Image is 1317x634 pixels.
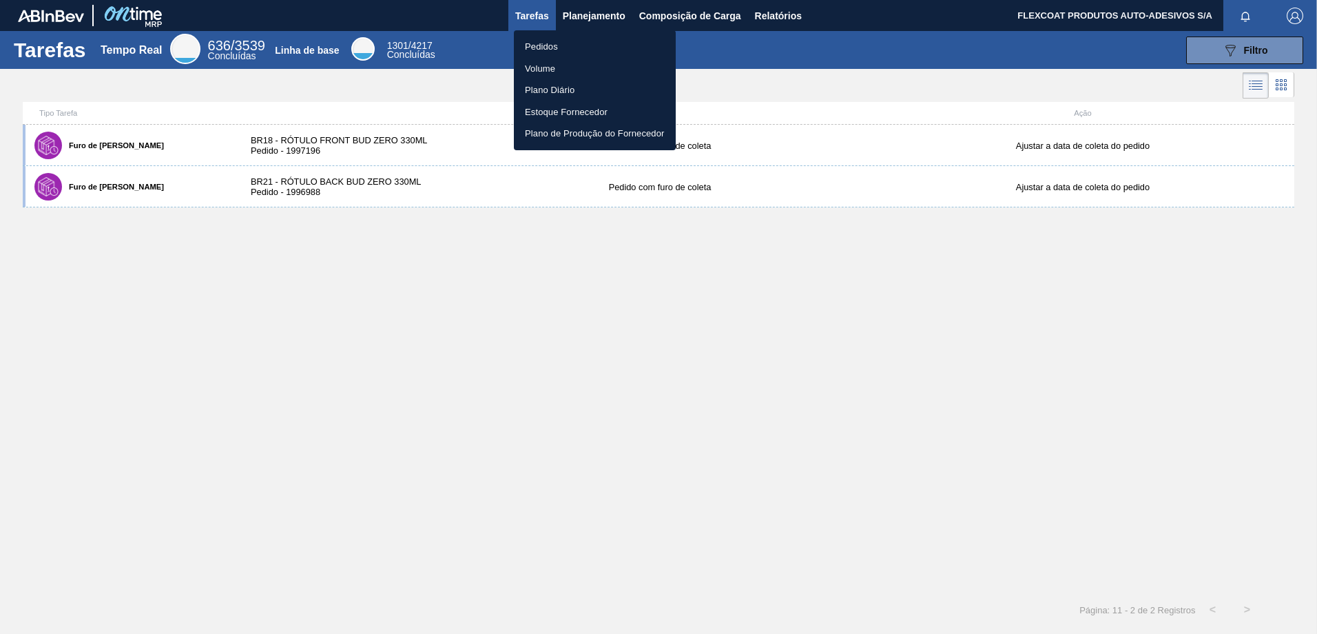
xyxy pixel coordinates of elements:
a: Plano Diário [514,79,676,101]
a: Volume [514,58,676,80]
a: Plano de Produção do Fornecedor [514,123,676,145]
a: Pedidos [514,36,676,58]
a: Estoque Fornecedor [514,101,676,123]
